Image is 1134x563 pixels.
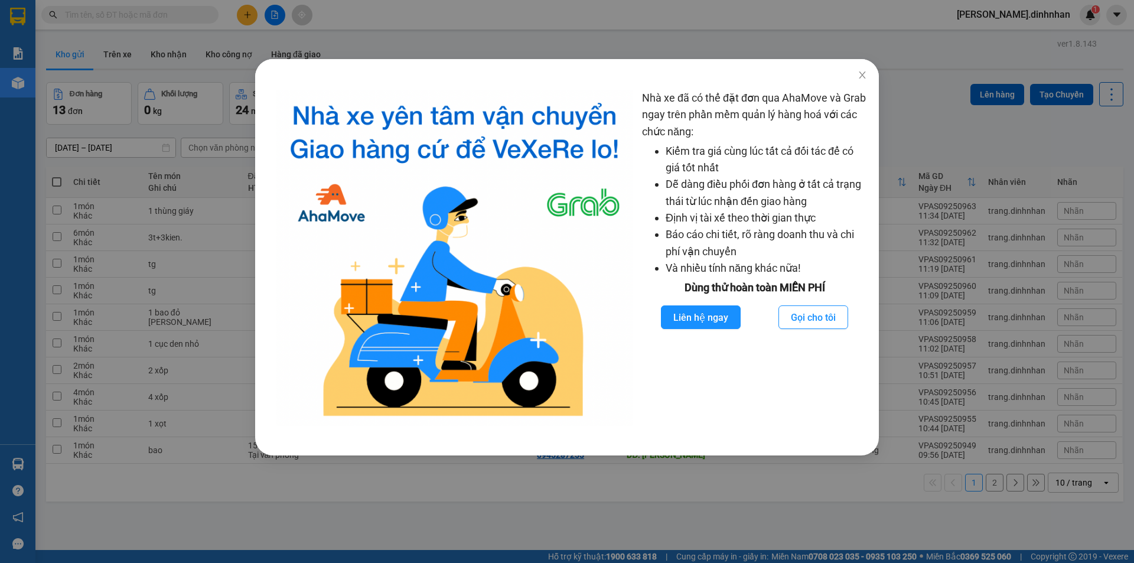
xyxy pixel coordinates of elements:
button: Close [846,59,879,92]
span: Gọi cho tôi [791,310,836,325]
li: Báo cáo chi tiết, rõ ràng doanh thu và chi phí vận chuyển [666,226,867,260]
button: Gọi cho tôi [778,305,848,329]
div: Dùng thử hoàn toàn MIỄN PHÍ [642,279,867,296]
li: Dễ dàng điều phối đơn hàng ở tất cả trạng thái từ lúc nhận đến giao hàng [666,176,867,210]
div: Nhà xe đã có thể đặt đơn qua AhaMove và Grab ngay trên phần mềm quản lý hàng hoá với các chức năng: [642,90,867,426]
span: close [858,70,867,80]
li: Và nhiều tính năng khác nữa! [666,260,867,276]
button: Liên hệ ngay [661,305,741,329]
span: Liên hệ ngay [673,310,728,325]
img: logo [276,90,633,426]
li: Kiểm tra giá cùng lúc tất cả đối tác để có giá tốt nhất [666,143,867,177]
li: Định vị tài xế theo thời gian thực [666,210,867,226]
